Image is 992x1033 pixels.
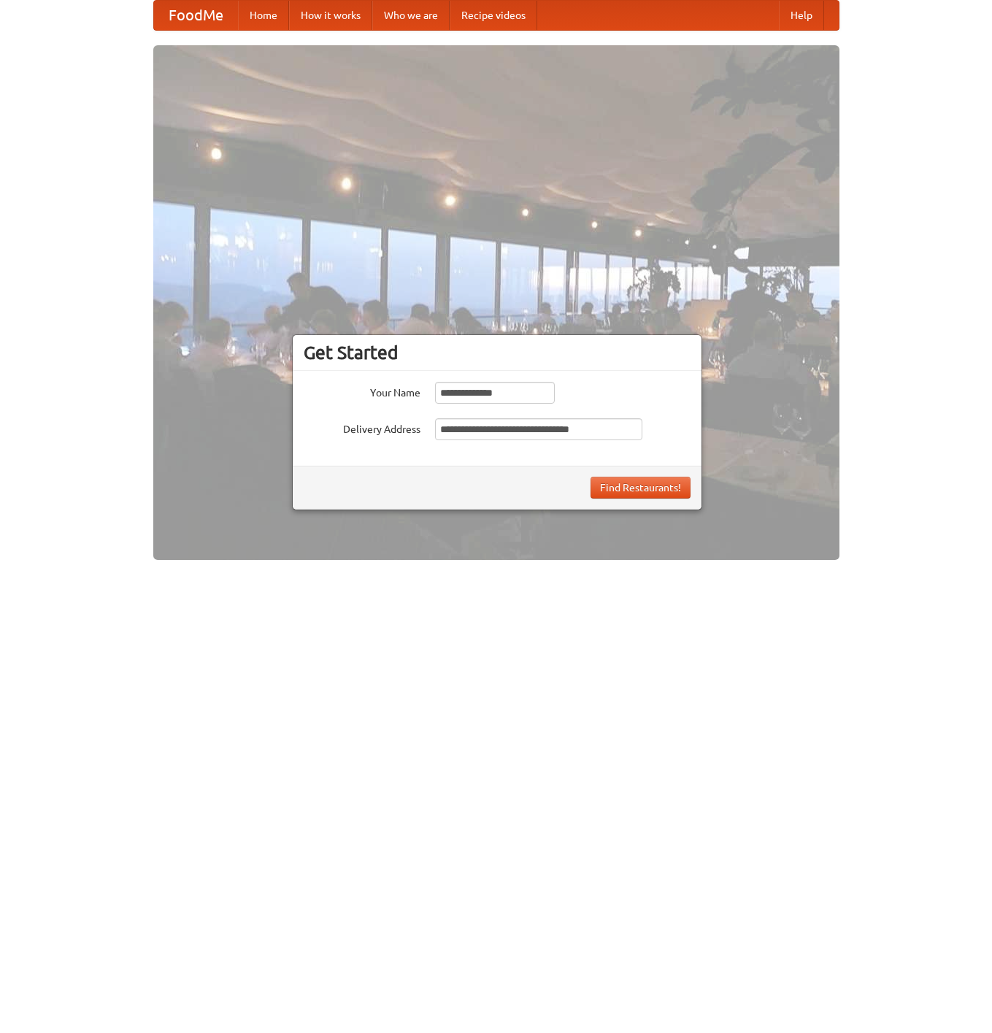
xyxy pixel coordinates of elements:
a: How it works [289,1,372,30]
label: Delivery Address [304,418,420,437]
a: Help [779,1,824,30]
button: Find Restaurants! [591,477,691,499]
a: Who we are [372,1,450,30]
label: Your Name [304,382,420,400]
a: Recipe videos [450,1,537,30]
h3: Get Started [304,342,691,364]
a: Home [238,1,289,30]
a: FoodMe [154,1,238,30]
